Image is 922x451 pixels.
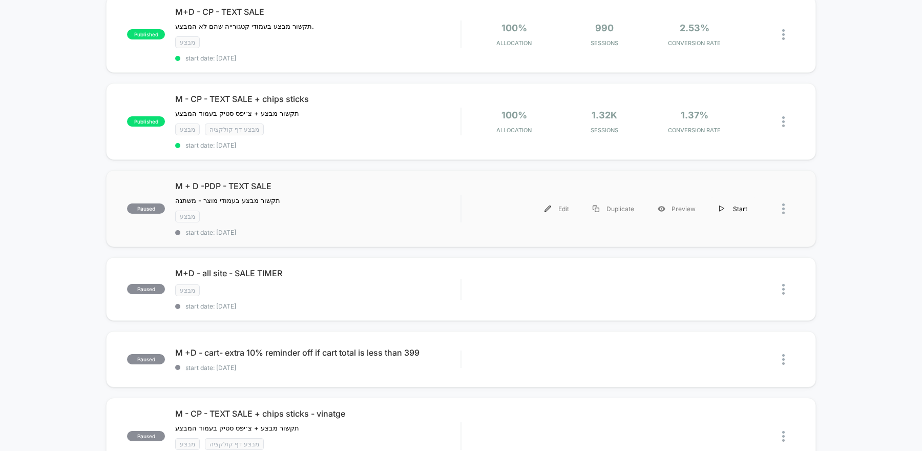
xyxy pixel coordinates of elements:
span: Sessions [562,39,647,47]
div: Edit [533,197,581,220]
div: Preview [646,197,707,220]
span: מבצע דף קולקציה [205,124,264,135]
img: menu [544,206,551,212]
span: תקשור מבצע בעמודי מוצר - משתנה [175,196,282,204]
span: M+D - CP - TEXT SALE [175,7,460,17]
span: מבצע [175,124,200,135]
img: close [782,284,785,295]
span: CONVERSION RATE [652,39,737,47]
span: paused [127,431,165,441]
span: מבצע [175,211,200,222]
span: M +D - cart- extra 10% reminder off if cart total is less than 399 [175,347,460,358]
img: close [782,203,785,214]
span: Sessions [562,127,647,134]
span: 100% [501,23,527,33]
span: 100% [501,110,527,120]
div: Start [707,197,759,220]
span: תקשור מבצע בעמודי קטגורייה שהם לא המבצע. [175,22,314,30]
span: paused [127,203,165,214]
span: M + D -PDP - TEXT SALE [175,181,460,191]
span: start date: [DATE] [175,229,460,236]
span: paused [127,354,165,364]
span: תקשור מבצע + צ׳יפס סטיק בעמוד המבצע [175,424,299,432]
span: start date: [DATE] [175,302,460,310]
span: מבצע [175,438,200,450]
span: M - CP - TEXT SALE + chips sticks [175,94,460,104]
span: 2.53% [680,23,709,33]
img: close [782,29,785,40]
span: תקשור מבצע + צ׳יפס סטיק בעמוד המבצע [175,109,299,117]
span: מבצע דף קולקציה [205,438,264,450]
span: CONVERSION RATE [652,127,737,134]
img: close [782,354,785,365]
span: Allocation [496,39,532,47]
img: menu [593,206,599,212]
span: start date: [DATE] [175,364,460,372]
span: 1.32k [592,110,617,120]
span: M - CP - TEXT SALE + chips sticks - vinatge [175,408,460,419]
span: 1.37% [681,110,708,120]
img: menu [719,206,724,212]
span: start date: [DATE] [175,141,460,149]
span: published [127,116,165,127]
span: published [127,29,165,39]
span: 990 [595,23,614,33]
img: close [782,116,785,127]
span: paused [127,284,165,294]
span: Allocation [496,127,532,134]
span: מבצע [175,284,200,296]
span: M+D - all site - SALE TIMER [175,268,460,278]
div: Duplicate [581,197,646,220]
span: מבצע [175,36,200,48]
span: start date: [DATE] [175,54,460,62]
img: close [782,431,785,442]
